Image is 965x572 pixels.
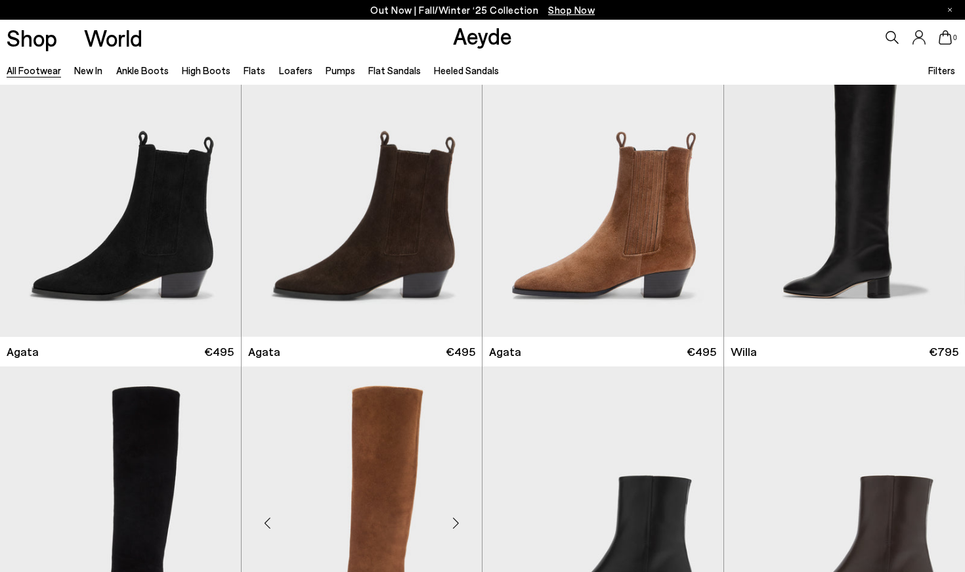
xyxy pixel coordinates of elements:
span: Agata [248,343,280,360]
a: Shop [7,26,57,49]
div: 1 / 6 [242,34,482,337]
a: Ankle Boots [116,64,169,76]
a: Flat Sandals [368,64,421,76]
span: €495 [204,343,234,360]
a: Aeyde [453,22,512,49]
span: Willa [731,343,757,360]
a: Agata €495 [482,337,723,366]
div: Previous slide [248,503,288,542]
span: Agata [489,343,521,360]
span: Navigate to /collections/new-in [548,4,595,16]
a: World [84,26,142,49]
a: Agata €495 [242,337,482,366]
a: Pumps [326,64,355,76]
a: 0 [939,30,952,45]
a: High Boots [182,64,230,76]
span: €495 [446,343,475,360]
span: 0 [952,34,958,41]
img: Agata Suede Ankle Boots [482,34,723,337]
a: All Footwear [7,64,61,76]
a: Heeled Sandals [434,64,499,76]
img: Agata Suede Ankle Boots [242,34,482,337]
a: Flats [244,64,265,76]
a: Loafers [279,64,312,76]
span: Agata [7,343,39,360]
a: Next slide Previous slide [242,34,482,337]
span: €795 [929,343,958,360]
div: Next slide [436,503,475,542]
a: New In [74,64,102,76]
span: €495 [687,343,716,360]
span: Filters [928,64,955,76]
p: Out Now | Fall/Winter ‘25 Collection [370,2,595,18]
